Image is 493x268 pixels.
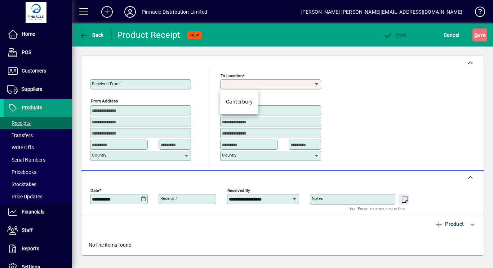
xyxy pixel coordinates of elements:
[4,80,72,98] a: Suppliers
[7,145,34,150] span: Write Offs
[92,81,120,86] mat-label: Received From
[7,120,31,126] span: Receipts
[470,1,484,25] a: Knowledge Base
[22,209,44,215] span: Financials
[382,28,409,41] button: Post
[96,5,119,18] button: Add
[22,227,33,233] span: Staff
[4,190,72,203] a: Price Updates
[7,194,43,199] span: Price Updates
[4,141,72,154] a: Write Offs
[119,5,142,18] button: Profile
[4,178,72,190] a: Stocktakes
[472,28,487,41] button: Save
[22,31,35,37] span: Home
[474,32,477,38] span: S
[7,181,36,187] span: Stocktakes
[4,240,72,258] a: Reports
[222,153,236,158] mat-label: Country
[4,44,72,62] a: POS
[4,166,72,178] a: Pricebooks
[117,29,181,41] div: Product Receipt
[435,218,464,230] span: Product
[4,221,72,240] a: Staff
[4,203,72,221] a: Financials
[90,188,99,193] mat-label: Date
[226,98,253,106] div: Canterbury
[22,68,46,74] span: Customers
[396,32,399,38] span: P
[444,29,459,41] span: Cancel
[81,234,484,256] div: No line items found
[160,196,178,201] mat-label: Receipt #
[72,28,112,41] app-page-header-button: Back
[431,218,467,230] button: Product
[22,246,39,251] span: Reports
[78,28,106,41] button: Back
[4,129,72,141] a: Transfers
[4,25,72,43] a: Home
[301,6,462,18] div: [PERSON_NAME] [PERSON_NAME][EMAIL_ADDRESS][DOMAIN_NAME]
[220,92,258,111] mat-option: Canterbury
[474,29,485,41] span: ave
[92,153,106,158] mat-label: Country
[4,154,72,166] a: Serial Numbers
[22,105,42,110] span: Products
[22,86,42,92] span: Suppliers
[7,132,33,138] span: Transfers
[190,33,199,38] span: NEW
[7,169,36,175] span: Pricebooks
[383,32,407,38] span: ost
[4,62,72,80] a: Customers
[348,205,405,213] mat-hint: Use 'Enter' to start a new line
[442,28,461,41] button: Cancel
[80,32,104,38] span: Back
[227,188,250,193] mat-label: Received by
[22,49,31,55] span: POS
[142,6,207,18] div: Pinnacle Distribution Limited
[312,196,323,201] mat-label: Notes
[7,157,45,163] span: Serial Numbers
[4,117,72,129] a: Receipts
[221,73,243,78] mat-label: To location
